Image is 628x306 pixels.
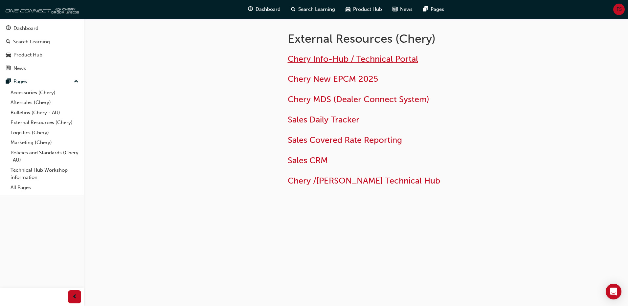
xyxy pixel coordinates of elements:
[387,3,418,16] a: news-iconNews
[606,284,621,299] div: Open Intercom Messenger
[13,38,50,46] div: Search Learning
[74,77,78,86] span: up-icon
[13,65,26,72] div: News
[353,6,382,13] span: Product Hub
[298,6,335,13] span: Search Learning
[8,108,81,118] a: Bulletins (Chery - AU)
[8,138,81,148] a: Marketing (Chery)
[8,98,81,108] a: Aftersales (Chery)
[418,3,449,16] a: pages-iconPages
[6,39,11,45] span: search-icon
[3,76,81,88] button: Pages
[6,26,11,32] span: guage-icon
[8,148,81,165] a: Policies and Standards (Chery -AU)
[6,79,11,85] span: pages-icon
[423,5,428,13] span: pages-icon
[286,3,340,16] a: search-iconSearch Learning
[8,118,81,128] a: External Resources (Chery)
[288,32,503,46] h1: External Resources (Chery)
[613,4,625,15] button: FS
[288,155,328,165] a: Sales CRM
[13,51,42,59] div: Product Hub
[340,3,387,16] a: car-iconProduct Hub
[3,36,81,48] a: Search Learning
[288,54,418,64] a: Chery Info-Hub / Technical Portal
[3,3,79,16] img: oneconnect
[3,62,81,75] a: News
[3,22,81,34] a: Dashboard
[3,49,81,61] a: Product Hub
[291,5,296,13] span: search-icon
[72,293,77,301] span: prev-icon
[288,176,440,186] a: Chery /[PERSON_NAME] Technical Hub
[346,5,350,13] span: car-icon
[248,5,253,13] span: guage-icon
[400,6,413,13] span: News
[288,74,378,84] a: Chery New EPCM 2025
[256,6,280,13] span: Dashboard
[243,3,286,16] a: guage-iconDashboard
[617,6,622,13] span: FS
[6,66,11,72] span: news-icon
[288,94,429,104] a: Chery MDS (Dealer Connect System)
[288,115,359,125] a: Sales Daily Tracker
[392,5,397,13] span: news-icon
[6,52,11,58] span: car-icon
[8,128,81,138] a: Logistics (Chery)
[8,88,81,98] a: Accessories (Chery)
[13,78,27,85] div: Pages
[3,21,81,76] button: DashboardSearch LearningProduct HubNews
[8,165,81,183] a: Technical Hub Workshop information
[8,183,81,193] a: All Pages
[288,135,402,145] a: Sales Covered Rate Reporting
[431,6,444,13] span: Pages
[13,25,38,32] div: Dashboard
